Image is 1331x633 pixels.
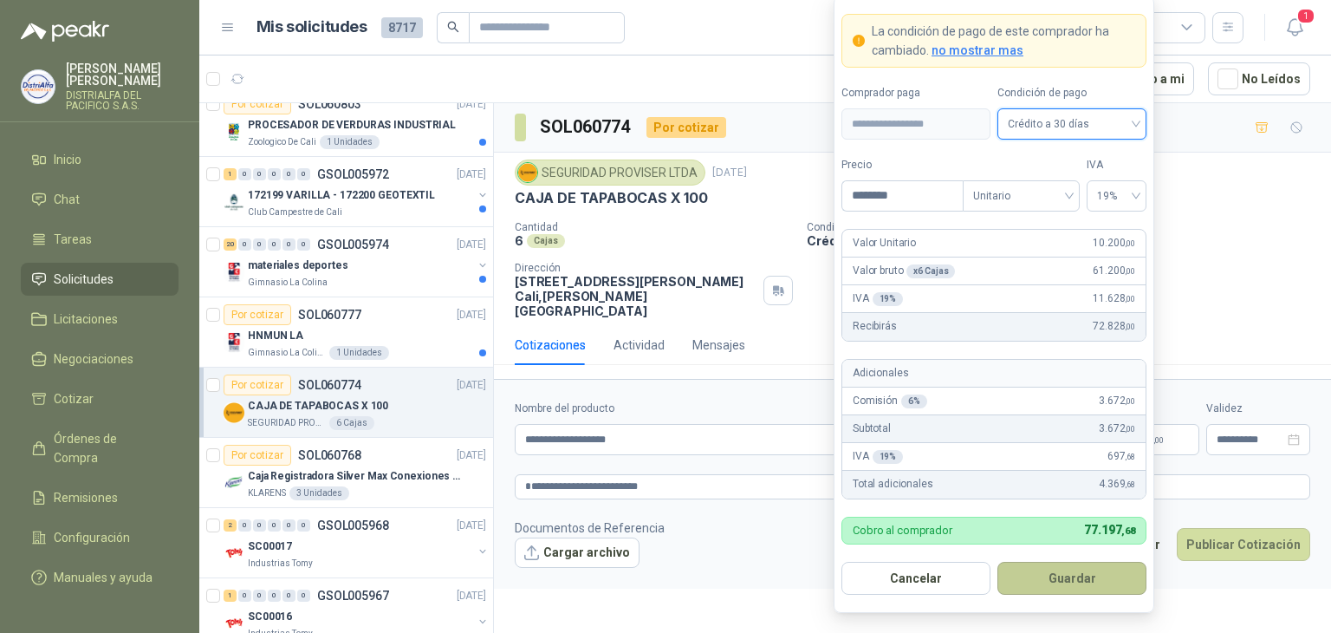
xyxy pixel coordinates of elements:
[224,445,291,466] div: Por cotizar
[841,85,990,101] label: Comprador paga
[515,336,586,355] div: Cotizaciones
[21,223,179,256] a: Tareas
[853,525,952,536] p: Cobro al comprador
[1125,424,1135,434] span: ,00
[224,515,490,571] a: 2 0 0 0 0 0 GSOL005968[DATE] Company LogoSC00017Industrias Tomy
[297,590,310,602] div: 0
[248,258,348,274] p: materiales deportes
[853,35,865,47] span: exclamation-circle
[807,233,1324,248] p: Crédito a 30 días
[873,292,904,306] div: 19 %
[224,168,237,180] div: 1
[248,398,388,414] p: CAJA DE TAPABOCAS X 100
[298,379,361,391] p: SOL060774
[238,519,251,532] div: 0
[527,234,565,248] div: Cajas
[841,157,963,173] label: Precio
[238,168,251,180] div: 0
[21,263,179,296] a: Solicitudes
[457,96,486,113] p: [DATE]
[457,307,486,323] p: [DATE]
[54,230,92,249] span: Tareas
[199,438,493,508] a: Por cotizarSOL060768[DATE] Company LogoCaja Registradora Silver Max Conexiones Usb 10000 Plus Led...
[248,276,328,290] p: Gimnasio La Colina
[248,346,326,360] p: Gimnasio La Colina
[515,233,523,248] p: 6
[224,519,237,532] div: 2
[54,190,80,209] span: Chat
[317,238,389,251] p: GSOL005974
[1206,401,1310,417] label: Validez
[973,183,1069,209] span: Unitario
[224,590,237,602] div: 1
[248,328,303,344] p: HNMUN LA
[253,168,266,180] div: 0
[224,375,291,395] div: Por cotizar
[298,98,361,110] p: SOL060803
[1093,263,1135,279] span: 61.200
[1099,476,1135,493] span: 4.369
[248,468,464,485] p: Caja Registradora Silver Max Conexiones Usb 10000 Plus Led
[1093,318,1135,335] span: 72.828
[853,393,927,409] p: Comisión
[1279,12,1310,43] button: 1
[1099,421,1135,437] span: 3.672
[1130,424,1199,455] p: $ 0,00
[1125,266,1135,276] span: ,00
[515,274,756,318] p: [STREET_ADDRESS][PERSON_NAME] Cali , [PERSON_NAME][GEOGRAPHIC_DATA]
[224,543,244,564] img: Company Logo
[238,590,251,602] div: 0
[329,416,374,430] div: 6 Cajas
[457,377,486,394] p: [DATE]
[21,382,179,415] a: Cotizar
[238,238,251,251] div: 0
[841,562,990,595] button: Cancelar
[54,528,130,547] span: Configuración
[853,421,891,437] p: Subtotal
[646,117,726,138] div: Por cotizar
[282,519,295,532] div: 0
[282,238,295,251] div: 0
[21,21,109,42] img: Logo peakr
[21,422,179,474] a: Órdenes de Compra
[807,221,1324,233] p: Condición de pago
[248,486,286,500] p: KLARENS
[66,90,179,111] p: DISTRIALFA DEL PACIFICO S.A.S.
[540,114,633,140] h3: SOL060774
[906,264,955,278] div: x 6 Cajas
[54,270,114,289] span: Solicitudes
[199,368,493,438] a: Por cotizarSOL060774[DATE] Company LogoCAJA DE TAPABOCAS X 100SEGURIDAD PROVISER LTDA6 Cajas
[248,206,342,219] p: Club Campestre de Cali
[248,557,313,571] p: Industrias Tomy
[21,183,179,216] a: Chat
[224,238,237,251] div: 20
[1125,452,1135,461] span: ,68
[297,519,310,532] div: 0
[268,238,281,251] div: 0
[297,238,310,251] div: 0
[268,590,281,602] div: 0
[853,263,955,279] p: Valor bruto
[873,450,904,464] div: 19 %
[21,561,179,594] a: Manuales y ayuda
[1125,238,1135,248] span: ,00
[457,447,486,464] p: [DATE]
[1099,393,1135,409] span: 3.672
[1093,290,1135,307] span: 11.628
[457,588,486,604] p: [DATE]
[872,22,1135,60] p: La condición de pago de este comprador ha cambiado.
[997,562,1146,595] button: Guardar
[515,221,793,233] p: Cantidad
[224,262,244,283] img: Company Logo
[317,590,389,602] p: GSOL005967
[199,87,493,157] a: Por cotizarSOL060803[DATE] Company LogoPROCESADOR DE VERDURAS INDUSTRIALZoologico De Cali1 Unidades
[224,473,244,493] img: Company Logo
[268,519,281,532] div: 0
[515,401,958,417] label: Nombre del producto
[298,309,361,321] p: SOL060777
[21,481,179,514] a: Remisiones
[256,15,367,40] h1: Mis solicitudes
[248,117,456,134] p: PROCESADOR DE VERDURAS INDUSTRIAL
[199,297,493,368] a: Por cotizarSOL060777[DATE] Company LogoHNMUN LAGimnasio La Colina1 Unidades
[853,318,897,335] p: Recibirás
